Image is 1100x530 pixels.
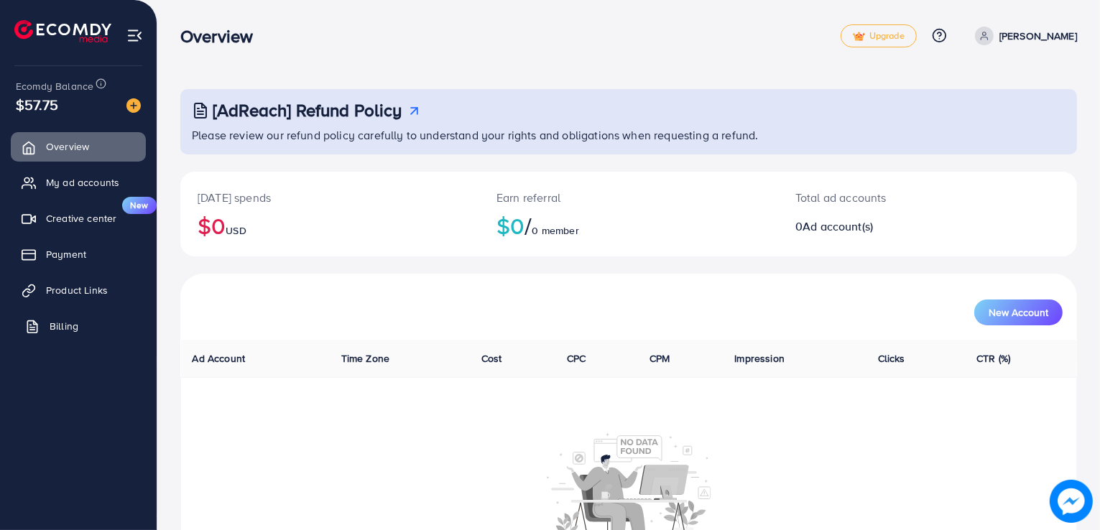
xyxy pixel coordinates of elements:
[16,94,58,115] span: $57.75
[198,189,462,206] p: [DATE] spends
[180,26,264,47] h3: Overview
[213,100,402,121] h3: [AdReach] Refund Policy
[46,211,116,226] span: Creative center
[46,139,89,154] span: Overview
[650,351,670,366] span: CPM
[734,351,785,366] span: Impression
[11,312,146,340] a: Billing
[46,283,108,297] span: Product Links
[878,351,905,366] span: Clicks
[481,351,502,366] span: Cost
[46,175,119,190] span: My ad accounts
[969,27,1077,45] a: [PERSON_NAME]
[567,351,586,366] span: CPC
[16,79,93,93] span: Ecomdy Balance
[999,27,1077,45] p: [PERSON_NAME]
[122,197,157,214] span: New
[974,299,1063,325] button: New Account
[496,212,761,239] h2: $0
[976,351,1010,366] span: CTR (%)
[795,189,985,206] p: Total ad accounts
[841,24,917,47] a: tickUpgrade
[795,220,985,233] h2: 0
[50,319,78,333] span: Billing
[853,32,865,42] img: tick
[341,351,389,366] span: Time Zone
[524,209,532,242] span: /
[14,20,111,42] img: logo
[192,126,1068,144] p: Please review our refund policy carefully to understand your rights and obligations when requesti...
[126,98,141,113] img: image
[193,351,246,366] span: Ad Account
[532,223,579,238] span: 0 member
[496,189,761,206] p: Earn referral
[46,247,86,261] span: Payment
[198,212,462,239] h2: $0
[11,240,146,269] a: Payment
[1050,480,1093,523] img: image
[226,223,246,238] span: USD
[11,168,146,197] a: My ad accounts
[11,204,146,233] a: Creative centerNew
[11,276,146,304] a: Product Links
[853,31,905,42] span: Upgrade
[989,307,1048,317] span: New Account
[11,132,146,161] a: Overview
[803,218,873,234] span: Ad account(s)
[126,27,143,44] img: menu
